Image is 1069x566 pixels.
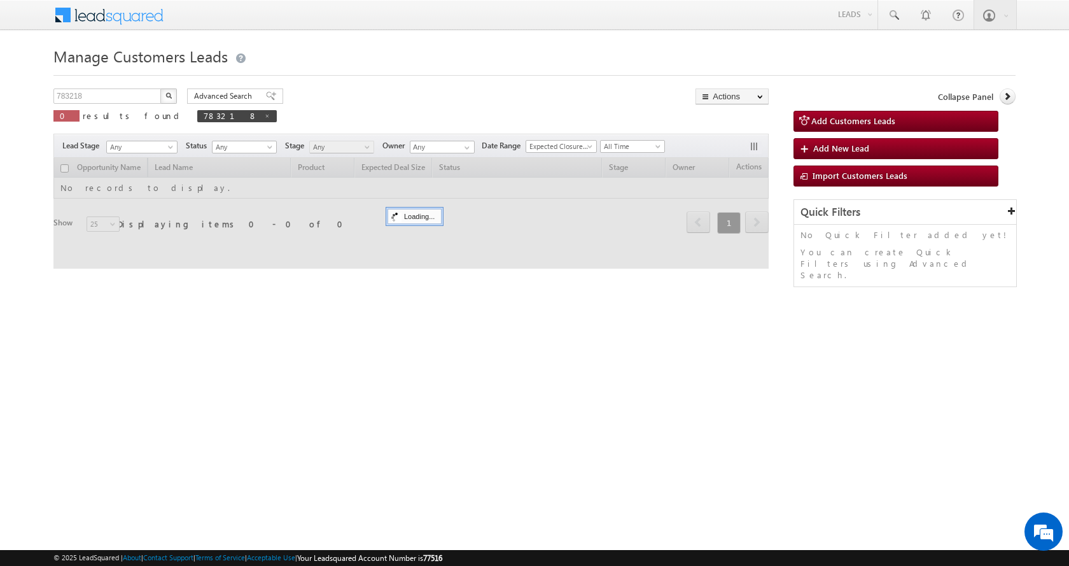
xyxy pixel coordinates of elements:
[186,140,212,152] span: Status
[213,141,273,153] span: Any
[53,46,228,66] span: Manage Customers Leads
[309,141,374,153] a: Any
[800,246,1010,281] p: You can create Quick Filters using Advanced Search.
[195,553,245,562] a: Terms of Service
[458,141,473,154] a: Show All Items
[165,92,172,99] img: Search
[83,110,184,121] span: results found
[53,552,442,564] span: © 2025 LeadSquared | | | | |
[247,553,295,562] a: Acceptable Use
[938,91,993,103] span: Collapse Panel
[813,143,869,153] span: Add New Lead
[600,140,665,153] a: All Time
[297,553,442,563] span: Your Leadsquared Account Number is
[423,553,442,563] span: 77516
[123,553,141,562] a: About
[143,553,193,562] a: Contact Support
[310,141,370,153] span: Any
[526,141,592,152] span: Expected Closure Date
[212,141,277,153] a: Any
[410,141,475,153] input: Type to Search
[60,110,73,121] span: 0
[382,140,410,152] span: Owner
[482,140,526,152] span: Date Range
[813,170,907,181] span: Import Customers Leads
[526,140,597,153] a: Expected Closure Date
[204,110,258,121] span: 783218
[695,88,769,104] button: Actions
[285,140,309,152] span: Stage
[388,209,442,224] div: Loading...
[107,141,173,153] span: Any
[601,141,661,152] span: All Time
[62,140,104,152] span: Lead Stage
[794,200,1016,225] div: Quick Filters
[811,115,895,126] span: Add Customers Leads
[106,141,178,153] a: Any
[800,229,1010,241] p: No Quick Filter added yet!
[194,90,256,102] span: Advanced Search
